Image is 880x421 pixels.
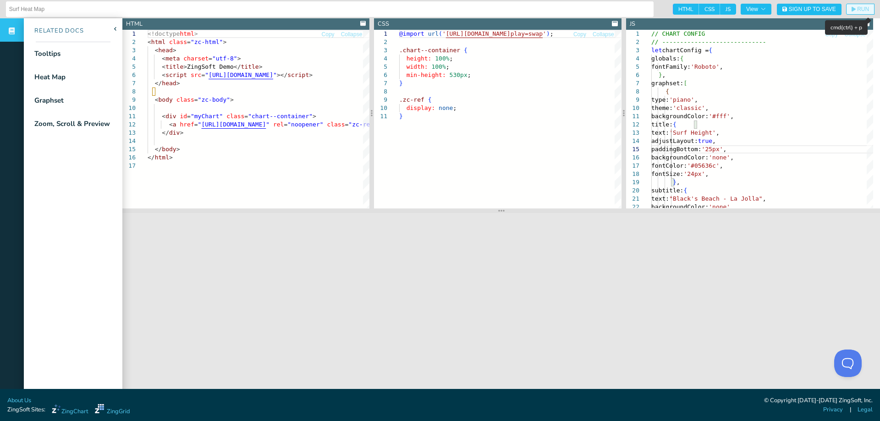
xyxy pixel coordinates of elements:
[122,213,880,399] iframe: Your browser does not support iframes.
[830,24,862,31] span: cmd(ctrl) + p
[162,113,165,120] span: <
[626,129,639,137] div: 13
[209,55,212,62] span: =
[730,203,734,210] span: ,
[374,79,387,87] div: 7
[187,38,191,45] span: =
[201,121,266,128] span: [URL][DOMAIN_NAME]
[716,129,720,136] span: ,
[52,404,88,416] a: ZingChart
[287,71,309,78] span: script
[201,71,205,78] span: =
[665,88,669,95] span: {
[626,120,639,129] div: 12
[673,4,736,15] div: checkbox-group
[122,104,136,112] div: 10
[241,63,259,70] span: title
[626,96,639,104] div: 9
[432,63,446,70] span: 100%
[122,96,136,104] div: 9
[180,129,183,136] span: >
[651,80,683,87] span: graphset:
[694,96,698,103] span: ,
[122,145,136,153] div: 15
[407,63,428,70] span: width:
[626,203,639,211] div: 22
[122,137,136,145] div: 14
[180,113,187,120] span: id
[374,96,387,104] div: 9
[122,162,136,170] div: 17
[374,104,387,112] div: 10
[626,186,639,195] div: 20
[844,32,866,37] span: Collapse
[673,121,676,128] span: {
[651,63,691,70] span: fontFamily:
[719,63,723,70] span: ,
[626,137,639,145] div: 14
[187,113,191,120] span: =
[7,405,45,414] span: ZingSoft Sites:
[122,71,136,79] div: 6
[543,30,546,37] span: '
[176,146,180,153] span: >
[450,71,467,78] span: 530px
[626,30,639,38] div: 1
[165,63,183,70] span: title
[284,121,287,128] span: =
[169,38,187,45] span: class
[9,2,650,16] input: Untitled Demo
[651,146,702,153] span: paddingBottom:
[122,153,136,162] div: 16
[34,95,64,106] div: Graphset
[322,32,335,37] span: Copy
[122,112,136,120] div: 11
[399,113,403,120] span: }
[244,113,248,120] span: =
[165,55,180,62] span: meta
[237,55,241,62] span: >
[858,405,873,414] a: Legal
[155,80,162,87] span: </
[719,162,723,169] span: ,
[730,154,734,161] span: ,
[762,195,766,202] span: ,
[592,30,615,39] button: Collapse
[155,47,159,54] span: <
[658,71,662,78] span: }
[626,170,639,178] div: 18
[176,96,194,103] span: class
[234,63,241,70] span: </
[374,30,387,38] div: 1
[348,121,377,128] span: "zc-ref"
[374,71,387,79] div: 6
[651,55,680,62] span: globals:
[148,38,151,45] span: <
[374,87,387,96] div: 8
[446,30,511,37] span: [URL][DOMAIN_NAME]
[374,38,387,46] div: 2
[467,71,471,78] span: ;
[651,104,673,111] span: theme:
[662,47,709,54] span: chartConfig =
[626,178,639,186] div: 19
[673,179,676,186] span: }
[165,71,187,78] span: script
[651,137,698,144] span: adjustLayout:
[720,4,736,15] span: JS
[712,137,716,144] span: ,
[209,71,273,78] span: [URL][DOMAIN_NAME]
[162,80,176,87] span: head
[741,4,771,15] button: View
[626,55,639,63] div: 4
[183,63,187,70] span: >
[626,104,639,112] div: 10
[651,96,669,103] span: type:
[730,113,734,120] span: ,
[407,71,446,78] span: min-height:
[651,47,662,54] span: let
[626,153,639,162] div: 16
[651,187,683,194] span: subtitle:
[705,104,709,111] span: ,
[399,47,460,54] span: .chart--container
